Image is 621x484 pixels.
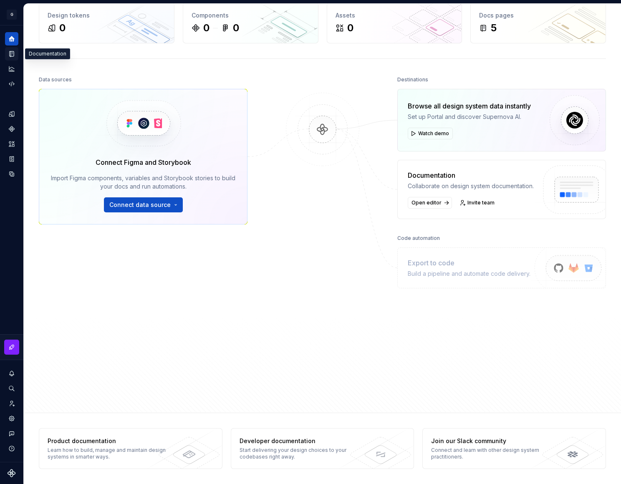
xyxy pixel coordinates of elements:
a: Documentation [5,47,18,60]
button: Search ⌘K [5,382,18,395]
span: Invite team [467,199,495,206]
a: Product documentationLearn how to build, manage and maintain design systems in smarter ways. [39,428,222,469]
div: Documentation [408,170,534,180]
div: Collaborate on design system documentation. [408,182,534,190]
a: Open editor [408,197,452,209]
div: Design tokens [48,11,166,20]
button: Contact support [5,427,18,440]
a: Components [5,122,18,136]
div: Product documentation [48,437,168,445]
svg: Supernova Logo [8,469,16,477]
div: 5 [491,21,497,35]
div: 0 [203,21,210,35]
div: Join our Slack community [431,437,551,445]
div: Docs pages [479,11,597,20]
a: Join our Slack communityConnect and learn with other design system practitioners. [422,428,606,469]
div: Connect Figma and Storybook [96,157,191,167]
div: 0 [59,21,66,35]
div: Developer documentation [240,437,360,445]
a: Assets [5,137,18,151]
a: Assets0 [327,3,462,43]
a: Design tokens0 [39,3,174,43]
a: Analytics [5,62,18,76]
div: G [7,10,17,20]
span: Connect data source [109,201,171,209]
a: Invite team [5,397,18,410]
div: Import Figma components, variables and Storybook stories to build your docs and run automations. [51,174,235,191]
div: Code automation [397,232,440,244]
span: Open editor [411,199,442,206]
div: Destinations [397,74,428,86]
div: 0 [347,21,353,35]
a: Design tokens [5,107,18,121]
div: Documentation [25,48,70,59]
div: Learn how to build, manage and maintain design systems in smarter ways. [48,447,168,460]
a: Invite team [457,197,498,209]
div: Start delivering your design choices to your codebases right away. [240,447,360,460]
div: Components [192,11,310,20]
button: Watch demo [408,128,453,139]
a: Developer documentationStart delivering your design choices to your codebases right away. [231,428,414,469]
a: Docs pages5 [470,3,606,43]
div: Build a pipeline and automate code delivery. [408,270,530,278]
a: Storybook stories [5,152,18,166]
div: 0 [233,21,239,35]
a: Components00 [183,3,318,43]
button: G [2,5,22,23]
div: Set up Portal and discover Supernova AI. [408,113,531,121]
a: Settings [5,412,18,425]
div: Export to code [408,258,530,268]
button: Notifications [5,367,18,380]
a: Data sources [5,167,18,181]
button: Connect data source [104,197,183,212]
a: Home [5,32,18,45]
span: Watch demo [418,130,449,137]
div: Assets [336,11,454,20]
div: Browse all design system data instantly [408,101,531,111]
div: Connect and learn with other design system practitioners. [431,447,551,460]
div: Data sources [39,74,72,86]
a: Code automation [5,77,18,91]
